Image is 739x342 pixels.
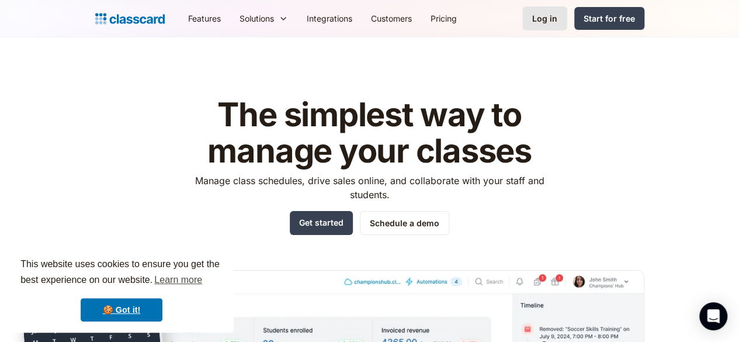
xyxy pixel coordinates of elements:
[152,271,204,289] a: learn more about cookies
[179,5,230,32] a: Features
[9,246,234,333] div: cookieconsent
[360,211,449,235] a: Schedule a demo
[240,12,274,25] div: Solutions
[81,298,162,322] a: dismiss cookie message
[20,257,223,289] span: This website uses cookies to ensure you get the best experience on our website.
[230,5,297,32] div: Solutions
[95,11,165,27] a: home
[184,174,555,202] p: Manage class schedules, drive sales online, and collaborate with your staff and students.
[522,6,567,30] a: Log in
[362,5,421,32] a: Customers
[290,211,353,235] a: Get started
[297,5,362,32] a: Integrations
[699,302,727,330] div: Open Intercom Messenger
[574,7,644,30] a: Start for free
[584,12,635,25] div: Start for free
[184,97,555,169] h1: The simplest way to manage your classes
[532,12,557,25] div: Log in
[421,5,466,32] a: Pricing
